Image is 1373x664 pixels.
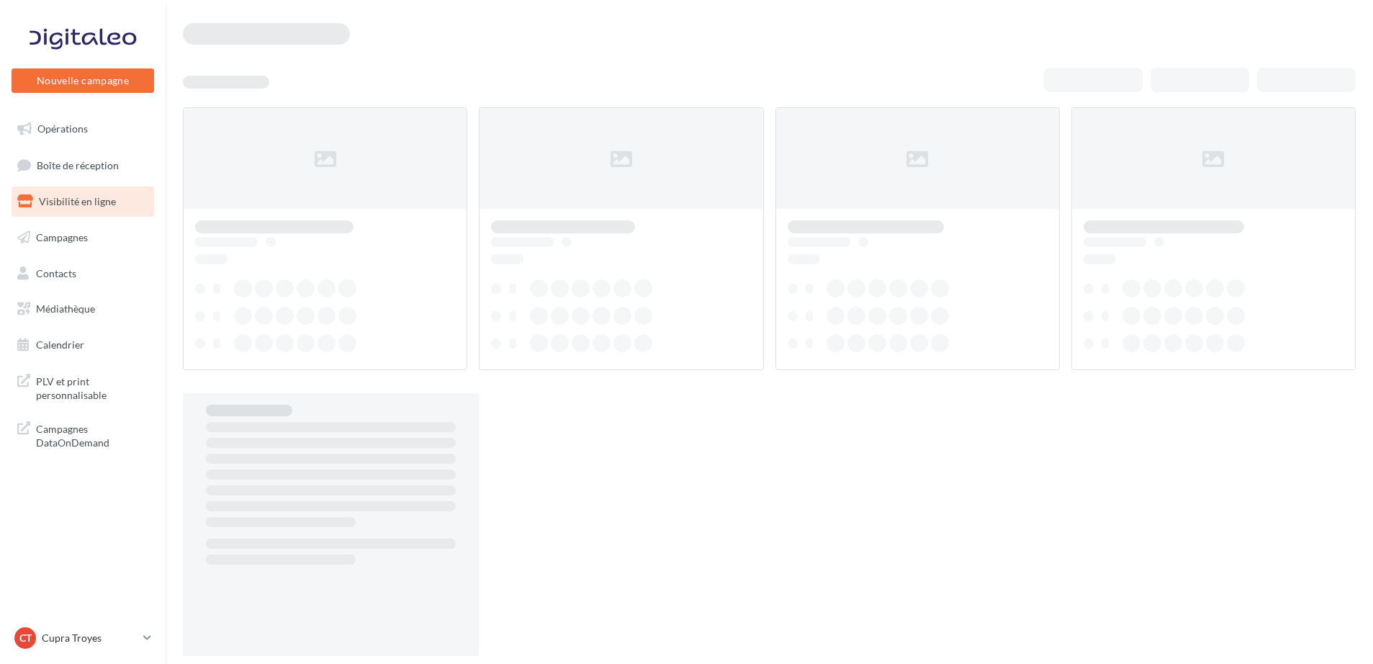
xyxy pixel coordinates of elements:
[9,413,157,456] a: Campagnes DataOnDemand
[12,624,154,652] a: CT Cupra Troyes
[39,195,116,207] span: Visibilité en ligne
[36,231,88,243] span: Campagnes
[9,330,157,360] a: Calendrier
[36,372,148,403] span: PLV et print personnalisable
[36,302,95,315] span: Médiathèque
[37,158,119,171] span: Boîte de réception
[37,122,88,135] span: Opérations
[9,114,157,144] a: Opérations
[9,366,157,408] a: PLV et print personnalisable
[9,223,157,253] a: Campagnes
[42,631,138,645] p: Cupra Troyes
[36,266,76,279] span: Contacts
[9,294,157,324] a: Médiathèque
[9,187,157,217] a: Visibilité en ligne
[19,631,32,645] span: CT
[12,68,154,93] button: Nouvelle campagne
[9,150,157,181] a: Boîte de réception
[9,259,157,289] a: Contacts
[36,338,84,351] span: Calendrier
[36,419,148,450] span: Campagnes DataOnDemand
